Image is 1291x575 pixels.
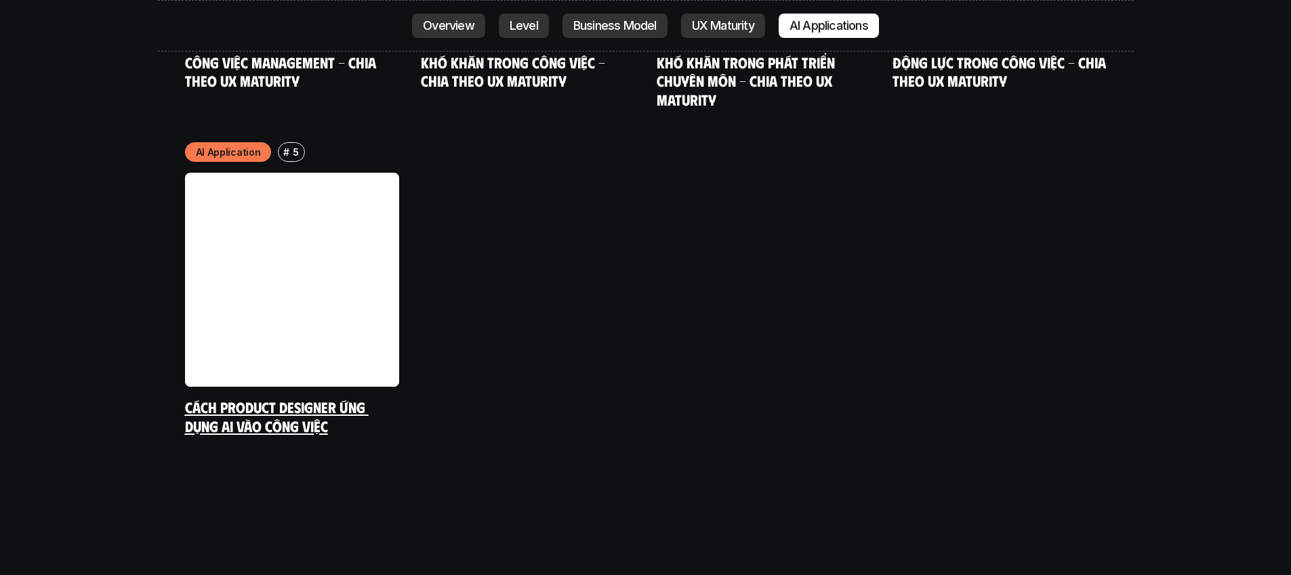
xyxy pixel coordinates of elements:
p: AI Application [196,145,261,159]
a: Cách Product Designer ứng dụng AI vào công việc [185,398,369,435]
p: 5 [293,145,299,159]
a: Overview [412,14,485,38]
a: Công việc Management - Chia theo UX maturity [185,53,380,90]
a: Động lực trong công việc - Chia theo UX Maturity [893,53,1109,90]
a: Khó khăn trong phát triển chuyên môn - Chia theo UX Maturity [657,53,838,108]
h6: # [283,147,289,157]
a: Khó khăn trong công việc - Chia theo UX Maturity [421,53,609,90]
